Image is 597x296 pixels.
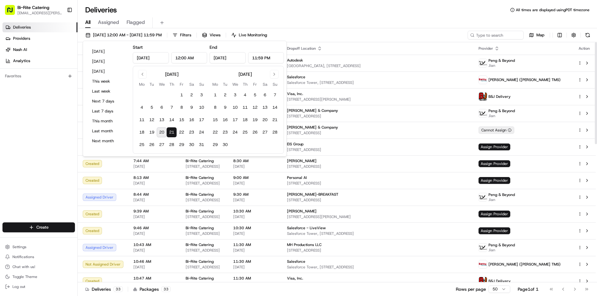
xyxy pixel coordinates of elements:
[197,102,206,112] button: 10
[248,52,284,63] input: Time
[240,127,250,137] button: 25
[240,90,250,100] button: 4
[250,102,260,112] button: 12
[98,19,119,26] span: Assigned
[147,115,157,125] button: 12
[526,31,547,39] button: Map
[186,181,223,186] span: [STREET_ADDRESS]
[2,71,75,81] div: Favorites
[220,102,230,112] button: 9
[187,102,197,112] button: 9
[177,81,187,88] th: Friday
[250,90,260,100] button: 5
[12,139,48,145] span: Knowledge Base
[2,45,77,55] a: Nash AI
[230,102,240,112] button: 10
[13,25,31,30] span: Deliveries
[260,90,270,100] button: 6
[260,115,270,125] button: 20
[186,209,214,214] span: Bi-Rite Catering
[177,115,187,125] button: 15
[287,265,469,270] span: Salesforce Tower, [STREET_ADDRESS]
[287,198,469,203] span: [STREET_ADDRESS]
[287,231,469,236] span: Salesforce Tower, [STREET_ADDRESS]
[479,109,487,117] img: profile_peng_cartwheel.jpg
[36,225,49,230] span: Create
[240,81,250,88] th: Thursday
[287,63,469,68] span: [GEOGRAPHIC_DATA], [STREET_ADDRESS]
[287,214,469,219] span: [STREET_ADDRESS][PERSON_NAME]
[287,130,469,135] span: [STREET_ADDRESS]
[197,90,206,100] button: 3
[138,70,147,79] button: Go to previous month
[488,77,561,82] span: [PERSON_NAME] ([PERSON_NAME] TMS)
[165,71,178,77] div: [DATE]
[479,46,493,51] span: Provider
[19,96,50,101] span: [PERSON_NAME]
[89,117,127,125] button: This month
[197,140,206,150] button: 31
[157,81,167,88] th: Wednesday
[479,193,487,201] img: profile_peng_cartwheel.jpg
[133,181,176,186] span: [DATE]
[488,192,515,197] span: Peng & Beyond
[2,243,75,251] button: Settings
[180,32,191,38] span: Filters
[133,286,171,292] div: Packages
[62,154,75,159] span: Pylon
[13,36,30,41] span: Providers
[230,81,240,88] th: Wednesday
[210,140,220,150] button: 29
[287,164,469,169] span: [STREET_ADDRESS]
[220,115,230,125] button: 16
[197,81,206,88] th: Sunday
[233,225,277,230] span: 10:30 AM
[53,139,58,144] div: 💻
[133,198,176,203] span: [DATE]
[186,259,214,264] span: Bi-Rite Catering
[287,276,303,281] span: Visa, Inc.
[133,192,176,197] span: 8:44 AM
[133,276,176,281] span: 10:47 AM
[583,31,592,39] button: Refresh
[488,63,515,68] span: Jian
[239,32,267,38] span: Live Monitoring
[233,192,277,197] span: 9:30 AM
[287,242,322,247] span: MH Productions LLC
[186,242,214,247] span: Bi-Rite Catering
[50,113,63,118] span: [DATE]
[186,225,214,230] span: Bi-Rite Catering
[89,47,127,56] button: [DATE]
[28,66,86,71] div: We're available if you need us!
[578,46,591,51] div: Action
[133,242,176,247] span: 10:43 AM
[2,22,77,32] a: Deliveries
[89,57,127,66] button: [DATE]
[250,81,260,88] th: Friday
[133,265,176,270] span: [DATE]
[287,80,469,85] span: Salesforce Tower, [STREET_ADDRESS]
[133,214,176,219] span: [DATE]
[89,67,127,76] button: [DATE]
[89,77,127,86] button: This week
[6,25,113,35] p: Welcome 👋
[147,81,157,88] th: Tuesday
[287,181,469,186] span: [STREET_ADDRESS]
[6,90,16,100] img: Joseph V.
[210,115,220,125] button: 15
[127,19,145,26] span: Flagged
[2,262,75,271] button: Chat with us!
[4,136,50,148] a: 📗Knowledge Base
[50,136,102,148] a: 💻API Documentation
[210,90,220,100] button: 1
[133,175,176,180] span: 8:13 AM
[12,244,26,249] span: Settings
[468,31,524,39] input: Type to search
[233,276,277,281] span: 11:30 AM
[233,175,277,180] span: 9:00 AM
[233,164,277,169] span: [DATE]
[210,127,220,137] button: 22
[516,7,590,12] span: All times are displayed using PDT timezone
[96,80,113,87] button: See all
[287,97,469,102] span: [STREET_ADDRESS][PERSON_NAME]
